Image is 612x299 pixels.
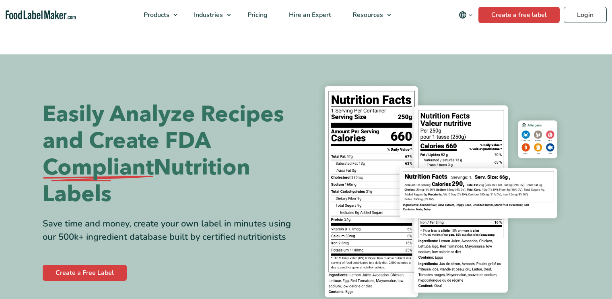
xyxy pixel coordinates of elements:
[564,7,607,23] a: Login
[245,10,268,19] span: Pricing
[43,154,154,181] span: Compliant
[192,10,224,19] span: Industries
[350,10,384,19] span: Resources
[478,7,560,23] a: Create a free label
[6,10,76,20] a: Food Label Maker homepage
[286,10,332,19] span: Hire an Expert
[43,265,127,281] a: Create a Free Label
[43,217,300,244] div: Save time and money, create your own label in minutes using our 500k+ ingredient database built b...
[43,101,300,208] h1: Easily Analyze Recipes and Create FDA Nutrition Labels
[453,7,478,23] button: Change language
[141,10,170,19] span: Products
